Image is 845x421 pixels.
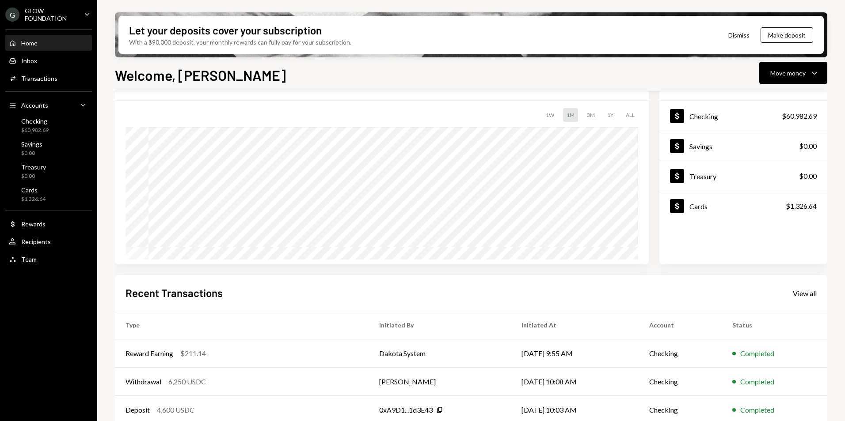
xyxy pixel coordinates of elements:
[793,288,817,298] a: View all
[21,220,46,228] div: Rewards
[583,108,598,122] div: 3M
[21,173,46,180] div: $0.00
[5,161,92,182] a: Treasury$0.00
[115,311,369,339] th: Type
[21,140,42,148] div: Savings
[115,66,286,84] h1: Welcome, [PERSON_NAME]
[689,112,718,120] div: Checking
[369,311,511,339] th: Initiated By
[689,202,708,210] div: Cards
[157,405,194,415] div: 4,600 USDC
[21,57,37,64] div: Inbox
[369,339,511,368] td: Dakota System
[5,216,92,232] a: Rewards
[21,238,51,245] div: Recipients
[5,53,92,68] a: Inbox
[5,8,19,22] div: G
[740,348,774,359] div: Completed
[129,38,351,47] div: With a $90,000 deposit, your monthly rewards can fully pay for your subscription.
[759,62,827,84] button: Move money
[799,171,817,181] div: $0.00
[740,405,774,415] div: Completed
[689,142,712,150] div: Savings
[126,405,150,415] div: Deposit
[722,311,827,339] th: Status
[622,108,638,122] div: ALL
[21,127,49,134] div: $60,982.69
[5,35,92,51] a: Home
[25,7,77,22] div: GLOW FOUNDATION
[511,368,639,396] td: [DATE] 10:08 AM
[21,186,46,194] div: Cards
[5,115,92,136] a: Checking$60,982.69
[799,141,817,151] div: $0.00
[21,195,46,203] div: $1,326.64
[770,68,806,78] div: Move money
[689,172,716,180] div: Treasury
[129,23,322,38] div: Let your deposits cover your subscription
[5,138,92,159] a: Savings$0.00
[782,111,817,121] div: $60,982.69
[180,348,206,359] div: $211.14
[5,251,92,267] a: Team
[21,75,57,82] div: Transactions
[21,117,49,125] div: Checking
[126,286,223,300] h2: Recent Transactions
[563,108,578,122] div: 1M
[511,311,639,339] th: Initiated At
[126,376,161,387] div: Withdrawal
[21,163,46,171] div: Treasury
[5,184,92,205] a: Cards$1,326.64
[740,376,774,387] div: Completed
[604,108,617,122] div: 1Y
[717,25,761,45] button: Dismiss
[659,101,827,131] a: Checking$60,982.69
[659,161,827,191] a: Treasury$0.00
[21,101,48,109] div: Accounts
[511,339,639,368] td: [DATE] 9:55 AM
[369,368,511,396] td: [PERSON_NAME]
[168,376,206,387] div: 6,250 USDC
[786,201,817,211] div: $1,326.64
[5,97,92,113] a: Accounts
[659,131,827,161] a: Savings$0.00
[761,27,813,43] button: Make deposit
[639,311,722,339] th: Account
[126,348,173,359] div: Reward Earning
[21,150,42,157] div: $0.00
[639,339,722,368] td: Checking
[542,108,558,122] div: 1W
[5,233,92,249] a: Recipients
[21,39,38,47] div: Home
[639,368,722,396] td: Checking
[5,70,92,86] a: Transactions
[659,191,827,221] a: Cards$1,326.64
[21,256,37,263] div: Team
[793,289,817,298] div: View all
[379,405,433,415] div: 0xA9D1...1d3E43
